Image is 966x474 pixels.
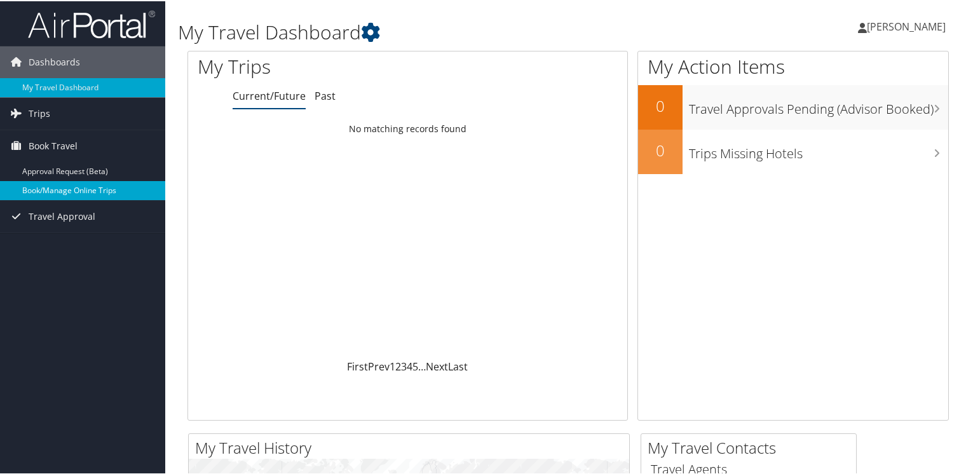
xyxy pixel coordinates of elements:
a: Next [426,358,448,372]
a: Last [448,358,468,372]
a: 0Trips Missing Hotels [638,128,948,173]
a: First [347,358,368,372]
a: 1 [390,358,395,372]
h2: My Travel Contacts [648,436,856,457]
span: Travel Approval [29,200,95,231]
a: Current/Future [233,88,306,102]
span: Trips [29,97,50,128]
span: Book Travel [29,129,78,161]
h3: Travel Approvals Pending (Advisor Booked) [689,93,948,117]
h2: My Travel History [195,436,629,457]
h1: My Action Items [638,52,948,79]
h1: My Travel Dashboard [178,18,698,44]
span: Dashboards [29,45,80,77]
a: 3 [401,358,407,372]
span: [PERSON_NAME] [867,18,946,32]
td: No matching records found [188,116,627,139]
h1: My Trips [198,52,435,79]
h2: 0 [638,139,683,160]
span: … [418,358,426,372]
a: 0Travel Approvals Pending (Advisor Booked) [638,84,948,128]
a: 5 [412,358,418,372]
a: 4 [407,358,412,372]
h3: Trips Missing Hotels [689,137,948,161]
a: Prev [368,358,390,372]
img: airportal-logo.png [28,8,155,38]
a: [PERSON_NAME] [858,6,958,44]
a: 2 [395,358,401,372]
h2: 0 [638,94,683,116]
a: Past [315,88,336,102]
